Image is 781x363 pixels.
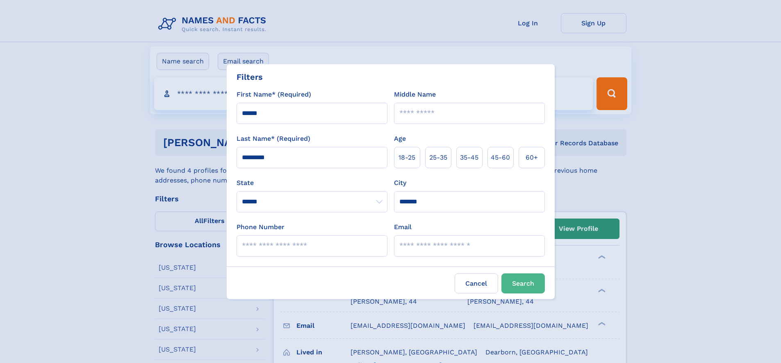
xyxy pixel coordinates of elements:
[394,222,412,232] label: Email
[398,153,415,162] span: 18‑25
[394,90,436,99] label: Middle Name
[526,153,538,162] span: 60+
[491,153,510,162] span: 45‑60
[237,222,285,232] label: Phone Number
[501,273,545,293] button: Search
[237,71,263,83] div: Filters
[237,90,311,99] label: First Name* (Required)
[394,134,406,144] label: Age
[237,134,310,144] label: Last Name* (Required)
[237,178,387,188] label: State
[394,178,406,188] label: City
[460,153,478,162] span: 35‑45
[455,273,498,293] label: Cancel
[429,153,447,162] span: 25‑35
